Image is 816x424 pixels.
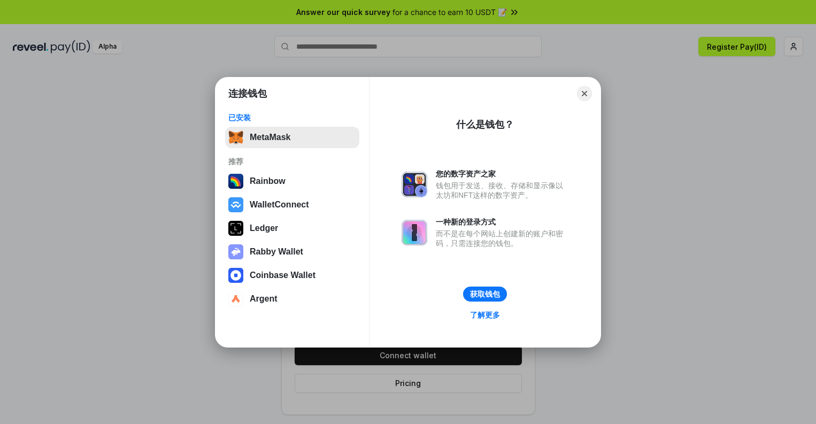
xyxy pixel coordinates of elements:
button: MetaMask [225,127,359,148]
button: Rainbow [225,171,359,192]
button: Ledger [225,218,359,239]
div: 推荐 [228,157,356,166]
button: WalletConnect [225,194,359,215]
button: Argent [225,288,359,310]
div: Ledger [250,223,278,233]
img: svg+xml,%3Csvg%20fill%3D%22none%22%20height%3D%2233%22%20viewBox%3D%220%200%2035%2033%22%20width%... [228,130,243,145]
div: 已安装 [228,113,356,122]
div: 什么是钱包？ [456,118,514,131]
img: svg+xml,%3Csvg%20width%3D%2228%22%20height%3D%2228%22%20viewBox%3D%220%200%2028%2028%22%20fill%3D... [228,268,243,283]
div: WalletConnect [250,200,309,210]
img: svg+xml,%3Csvg%20width%3D%22120%22%20height%3D%22120%22%20viewBox%3D%220%200%20120%20120%22%20fil... [228,174,243,189]
div: MetaMask [250,133,290,142]
img: svg+xml,%3Csvg%20xmlns%3D%22http%3A%2F%2Fwww.w3.org%2F2000%2Fsvg%22%20width%3D%2228%22%20height%3... [228,221,243,236]
button: Close [577,86,592,101]
div: 钱包用于发送、接收、存储和显示像以太坊和NFT这样的数字资产。 [436,181,568,200]
div: Argent [250,294,278,304]
img: svg+xml,%3Csvg%20width%3D%2228%22%20height%3D%2228%22%20viewBox%3D%220%200%2028%2028%22%20fill%3D... [228,197,243,212]
div: 而不是在每个网站上创建新的账户和密码，只需连接您的钱包。 [436,229,568,248]
img: svg+xml,%3Csvg%20xmlns%3D%22http%3A%2F%2Fwww.w3.org%2F2000%2Fsvg%22%20fill%3D%22none%22%20viewBox... [228,244,243,259]
img: svg+xml,%3Csvg%20width%3D%2228%22%20height%3D%2228%22%20viewBox%3D%220%200%2028%2028%22%20fill%3D... [228,291,243,306]
div: 您的数字资产之家 [436,169,568,179]
div: 获取钱包 [470,289,500,299]
div: Rainbow [250,176,286,186]
h1: 连接钱包 [228,87,267,100]
div: Rabby Wallet [250,247,303,257]
button: Coinbase Wallet [225,265,359,286]
img: svg+xml,%3Csvg%20xmlns%3D%22http%3A%2F%2Fwww.w3.org%2F2000%2Fsvg%22%20fill%3D%22none%22%20viewBox... [402,172,427,197]
a: 了解更多 [464,308,506,322]
div: 一种新的登录方式 [436,217,568,227]
div: 了解更多 [470,310,500,320]
button: 获取钱包 [463,287,507,302]
div: Coinbase Wallet [250,271,315,280]
button: Rabby Wallet [225,241,359,263]
img: svg+xml,%3Csvg%20xmlns%3D%22http%3A%2F%2Fwww.w3.org%2F2000%2Fsvg%22%20fill%3D%22none%22%20viewBox... [402,220,427,245]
